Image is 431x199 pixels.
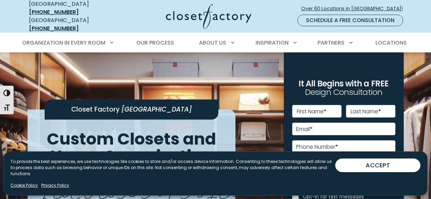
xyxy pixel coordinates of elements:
[47,128,216,185] span: Custom Closets and Home Organization in
[29,24,79,32] a: [PHONE_NUMBER]
[121,105,192,114] span: [GEOGRAPHIC_DATA]
[256,39,289,47] span: Inspiration
[298,78,388,89] span: It All Begins with a FREE
[29,8,79,16] a: [PHONE_NUMBER]
[305,87,383,98] span: Design Consultation
[29,16,112,33] div: [GEOGRAPHIC_DATA]
[166,4,251,29] img: Closet Factory Logo
[335,159,420,172] button: ACCEPT
[375,39,407,47] span: Locations
[71,105,120,114] span: Closet Factory
[296,144,338,150] label: Phone Number
[301,3,409,15] a: Over 60 Locations in [GEOGRAPHIC_DATA]!
[351,109,381,114] label: Last Name
[301,5,408,12] span: Over 60 Locations in [GEOGRAPHIC_DATA]!
[17,33,414,52] nav: Primary Menu
[11,159,335,177] p: To provide the best experiences, we use technologies like cookies to store and/or access device i...
[297,15,403,26] a: Schedule a Free Consultation
[318,39,344,47] span: Partners
[11,182,38,188] a: Cookie Policy
[22,39,105,47] span: Organization in Every Room
[41,182,69,188] a: Privacy Policy
[136,39,174,47] span: Our Process
[297,109,326,114] label: First Name
[199,39,226,47] span: About Us
[296,127,312,132] label: Email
